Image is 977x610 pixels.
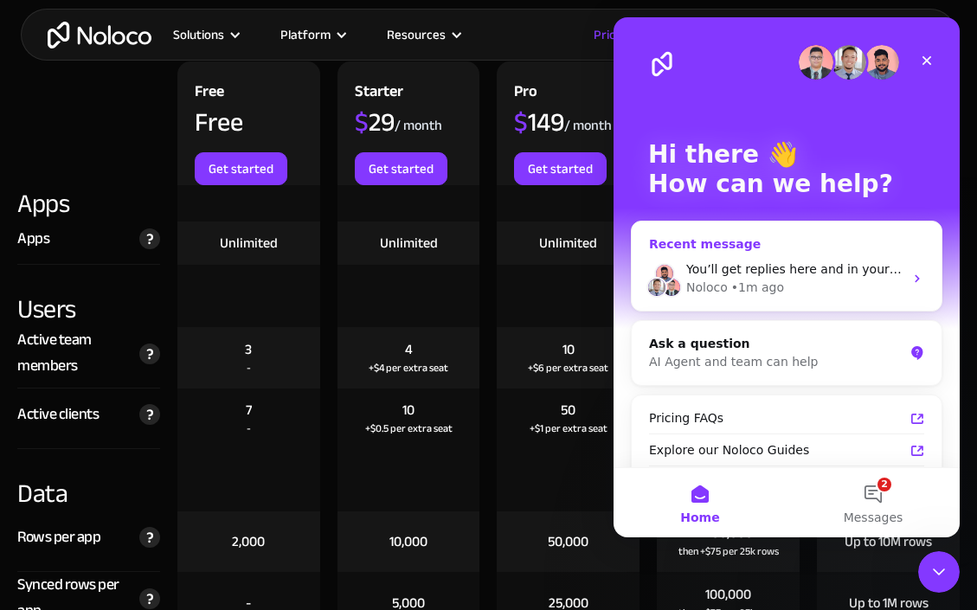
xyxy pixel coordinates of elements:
[514,98,528,146] span: $
[17,449,160,511] div: Data
[232,532,265,551] div: 2,000
[280,23,331,46] div: Platform
[247,359,251,376] div: -
[17,327,131,379] div: Active team members
[17,265,160,327] div: Users
[365,23,480,46] div: Resources
[678,543,779,560] div: then +$75 per 25k rows
[17,185,160,222] div: Apps
[259,23,365,46] div: Platform
[35,424,290,442] div: Explore our Noloco Guides
[405,340,413,359] div: 4
[355,152,447,185] a: Get started
[380,234,438,253] div: Unlimited
[355,109,395,135] div: 29
[173,451,346,520] button: Messages
[561,401,575,420] div: 50
[389,532,427,551] div: 10,000
[845,532,932,551] div: Up to 10M rows
[514,79,537,109] div: Pro
[614,17,960,537] iframe: Intercom live chat
[17,401,99,427] div: Active clients
[220,234,278,253] div: Unlimited
[73,245,910,259] span: You’ll get replies here and in your email: ✉️ [PERSON_NAME][EMAIL_ADDRESS][DOMAIN_NAME] Our usual...
[548,532,588,551] div: 50,000
[73,261,114,279] div: Noloco
[195,79,224,109] div: Free
[918,551,960,593] iframe: Intercom live chat
[528,359,608,376] div: +$6 per extra seat
[195,109,243,135] div: Free
[514,152,607,185] a: Get started
[365,420,453,437] div: +$0.5 per extra seat
[705,585,751,604] div: 100,000
[173,23,224,46] div: Solutions
[355,98,369,146] span: $
[572,23,653,46] a: Pricing
[17,303,329,369] div: Ask a questionAI Agent and team can help
[35,392,290,410] div: Pricing FAQs
[395,116,442,135] div: / month
[25,417,321,449] a: Explore our Noloco Guides
[230,494,290,506] span: Messages
[298,28,329,59] div: Close
[195,152,287,185] a: Get started
[355,79,403,109] div: Starter
[402,401,415,420] div: 10
[48,22,151,48] a: home
[564,116,612,135] div: / month
[514,109,564,135] div: 149
[25,385,321,417] a: Pricing FAQs
[17,226,49,252] div: Apps
[17,524,100,550] div: Rows per app
[247,420,251,437] div: -
[67,494,106,506] span: Home
[530,420,607,437] div: +$1 per extra seat
[562,340,575,359] div: 10
[35,336,290,354] div: AI Agent and team can help
[369,359,448,376] div: +$4 per extra seat
[246,401,252,420] div: 7
[245,340,252,359] div: 3
[118,261,170,279] div: • 1m ago
[35,318,290,336] div: Ask a question
[151,23,259,46] div: Solutions
[539,234,597,253] div: Unlimited
[387,23,446,46] div: Resources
